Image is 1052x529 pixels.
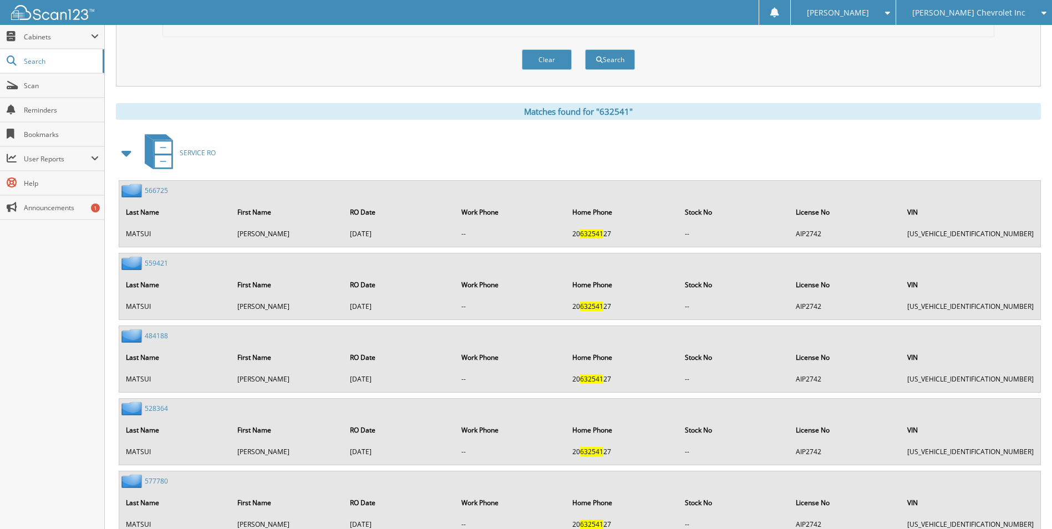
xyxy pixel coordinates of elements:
td: -- [679,225,789,243]
span: 632541 [580,374,603,384]
th: RO Date [344,419,455,441]
span: 632541 [580,229,603,238]
a: 528364 [145,404,168,413]
td: [PERSON_NAME] [232,370,343,388]
img: folder2.png [121,329,145,343]
th: Stock No [679,201,789,223]
span: Help [24,179,99,188]
td: 20 27 [567,370,678,388]
td: -- [679,297,789,316]
span: Announcements [24,203,99,212]
th: RO Date [344,346,455,369]
td: AIP2742 [790,370,901,388]
th: License No [790,419,901,441]
span: Bookmarks [24,130,99,139]
a: 566725 [145,186,168,195]
th: Last Name [120,491,231,514]
th: VIN [902,491,1039,514]
div: Matches found for "632541" [116,103,1041,120]
th: Last Name [120,201,231,223]
th: First Name [232,491,343,514]
td: 20 27 [567,225,678,243]
th: VIN [902,419,1039,441]
td: -- [456,370,566,388]
td: [DATE] [344,370,455,388]
span: Scan [24,81,99,90]
td: [PERSON_NAME] [232,225,343,243]
a: 577780 [145,476,168,486]
td: [US_VEHICLE_IDENTIFICATION_NUMBER] [902,297,1039,316]
a: 484188 [145,331,168,340]
th: Last Name [120,273,231,296]
td: [DATE] [344,225,455,243]
div: 1 [91,204,100,212]
img: folder2.png [121,401,145,415]
th: Home Phone [567,491,678,514]
td: -- [679,442,789,461]
img: folder2.png [121,184,145,197]
th: License No [790,491,901,514]
th: Home Phone [567,273,678,296]
th: Work Phone [456,201,566,223]
th: First Name [232,201,343,223]
a: SERVICE RO [138,131,216,175]
td: 20 27 [567,442,678,461]
th: Work Phone [456,273,566,296]
span: Reminders [24,105,99,115]
th: RO Date [344,273,455,296]
th: Work Phone [456,491,566,514]
span: User Reports [24,154,91,164]
th: VIN [902,201,1039,223]
img: folder2.png [121,474,145,488]
td: -- [456,297,566,316]
span: Cabinets [24,32,91,42]
th: License No [790,346,901,369]
td: MATSUI [120,297,231,316]
th: Stock No [679,419,789,441]
th: License No [790,201,901,223]
td: MATSUI [120,442,231,461]
td: [DATE] [344,442,455,461]
img: scan123-logo-white.svg [11,5,94,20]
th: First Name [232,346,343,369]
th: Stock No [679,491,789,514]
th: VIN [902,273,1039,296]
th: First Name [232,273,343,296]
th: RO Date [344,201,455,223]
th: RO Date [344,491,455,514]
td: -- [456,225,566,243]
th: Work Phone [456,419,566,441]
th: Work Phone [456,346,566,369]
span: [PERSON_NAME] [807,9,869,16]
th: VIN [902,346,1039,369]
td: [PERSON_NAME] [232,297,343,316]
th: License No [790,273,901,296]
td: [US_VEHICLE_IDENTIFICATION_NUMBER] [902,370,1039,388]
button: Clear [522,49,572,70]
th: Stock No [679,346,789,369]
th: Home Phone [567,419,678,441]
th: Last Name [120,419,231,441]
td: AIP2742 [790,297,901,316]
img: folder2.png [121,256,145,270]
td: [US_VEHICLE_IDENTIFICATION_NUMBER] [902,225,1039,243]
span: 632541 [580,520,603,529]
td: MATSUI [120,225,231,243]
th: Home Phone [567,346,678,369]
td: AIP2742 [790,225,901,243]
span: 632541 [580,447,603,456]
td: -- [456,442,566,461]
a: 559421 [145,258,168,268]
th: Stock No [679,273,789,296]
span: [PERSON_NAME] Chevrolet Inc [912,9,1025,16]
th: First Name [232,419,343,441]
td: AIP2742 [790,442,901,461]
span: Search [24,57,97,66]
td: -- [679,370,789,388]
td: [DATE] [344,297,455,316]
span: 632541 [580,302,603,311]
td: MATSUI [120,370,231,388]
td: [PERSON_NAME] [232,442,343,461]
iframe: Chat Widget [997,476,1052,529]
